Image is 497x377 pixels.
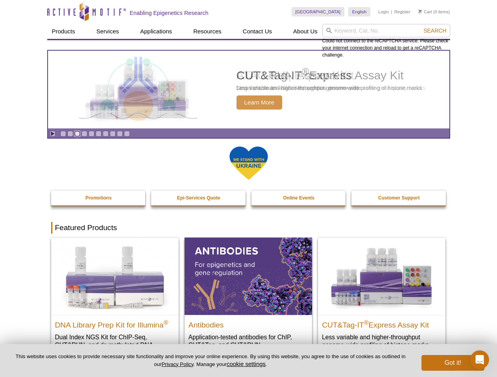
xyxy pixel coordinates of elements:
a: Register [394,9,410,15]
a: Toggle autoplay [50,131,55,137]
button: cookie settings [227,361,266,367]
a: Customer Support [351,190,447,205]
a: Go to slide 3 [74,131,80,137]
a: CUT&Tag-IT® Express Assay Kit CUT&Tag-IT®Express Assay Kit Less variable and higher-throughput ge... [318,238,445,357]
a: Go to slide 10 [124,131,130,137]
img: Your Cart [418,9,422,13]
a: Contact Us [238,24,277,39]
h2: Enabling Epigenetics Research [130,9,209,16]
a: Go to slide 9 [117,131,123,137]
strong: Customer Support [378,195,419,201]
iframe: Intercom live chat [470,350,489,369]
a: Services [92,24,124,39]
span: Search [423,27,446,34]
div: Could not connect to the reCAPTCHA service. Please check your internet connection and reload to g... [322,24,450,59]
img: All Antibodies [185,238,312,315]
a: Go to slide 5 [89,131,94,137]
h2: Featured Products [51,222,446,234]
p: This website uses cookies to provide necessary site functionality and improve your online experie... [13,353,408,368]
a: Go to slide 6 [96,131,102,137]
img: DNA Library Prep Kit for Illumina [51,238,179,315]
sup: ® [164,319,168,326]
a: English [348,7,370,16]
a: Login [378,9,389,15]
a: Go to slide 4 [81,131,87,137]
sup: ® [364,319,369,326]
button: Got it! [421,355,484,371]
h2: CUT&Tag-IT Express Assay Kit [322,317,442,329]
button: Search [421,27,449,34]
a: Go to slide 7 [103,131,109,137]
strong: Online Events [283,195,314,201]
strong: Epi-Services Quote [177,195,220,201]
a: Go to slide 1 [60,131,66,137]
p: Less variable and higher-throughput genome-wide profiling of histone marks​. [322,333,442,349]
h2: DNA Library Prep Kit for Illumina [55,317,175,329]
h2: Antibodies [188,317,308,329]
p: Application-tested antibodies for ChIP, CUT&Tag, and CUT&RUN. [188,333,308,349]
a: Online Events [251,190,347,205]
p: Dual Index NGS Kit for ChIP-Seq, CUT&RUN, and ds methylated DNA assays. [55,333,175,357]
a: All Antibodies Antibodies Application-tested antibodies for ChIP, CUT&Tag, and CUT&RUN. [185,238,312,357]
a: About Us [288,24,322,39]
strong: Promotions [85,195,112,201]
a: Privacy Policy [161,361,193,367]
img: We Stand With Ukraine [229,146,268,181]
a: DNA Library Prep Kit for Illumina DNA Library Prep Kit for Illumina® Dual Index NGS Kit for ChIP-... [51,238,179,364]
a: [GEOGRAPHIC_DATA] [292,7,345,16]
a: Products [47,24,80,39]
li: | [391,7,392,16]
input: Keyword, Cat. No. [322,24,450,37]
a: Promotions [51,190,146,205]
a: Go to slide 2 [67,131,73,137]
a: Cart [418,9,432,15]
img: CUT&Tag-IT® Express Assay Kit [318,238,445,315]
a: Go to slide 8 [110,131,116,137]
a: Applications [135,24,177,39]
a: Epi-Services Quote [151,190,246,205]
li: (0 items) [418,7,450,16]
a: Resources [188,24,226,39]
